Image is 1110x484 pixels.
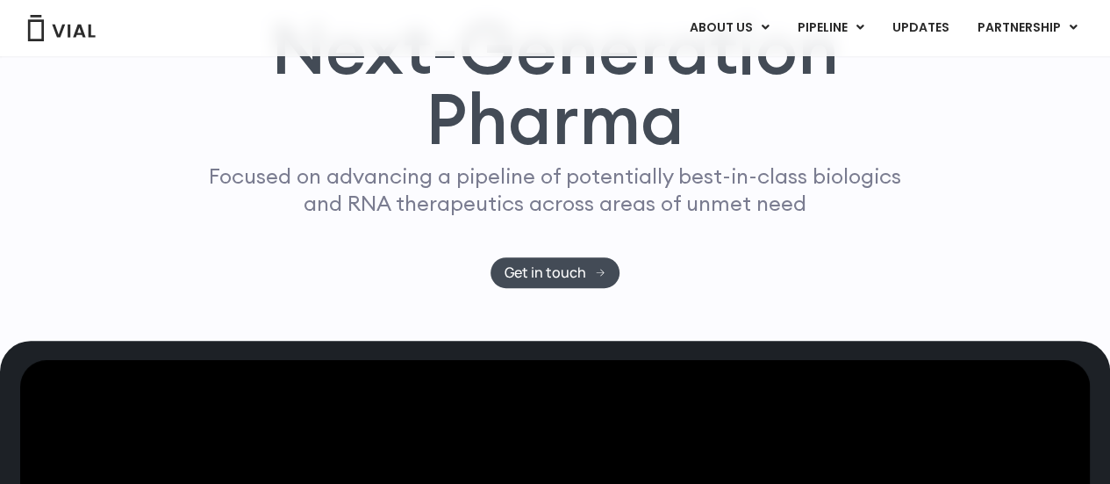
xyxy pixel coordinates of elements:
[491,257,619,288] a: Get in touch
[963,13,1092,43] a: PARTNERSHIPMenu Toggle
[878,13,963,43] a: UPDATES
[784,13,877,43] a: PIPELINEMenu Toggle
[505,266,586,279] span: Get in touch
[676,13,783,43] a: ABOUT USMenu Toggle
[175,13,935,154] h1: Next-Generation Pharma
[26,15,97,41] img: Vial Logo
[202,163,909,217] p: Focused on advancing a pipeline of potentially best-in-class biologics and RNA therapeutics acros...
